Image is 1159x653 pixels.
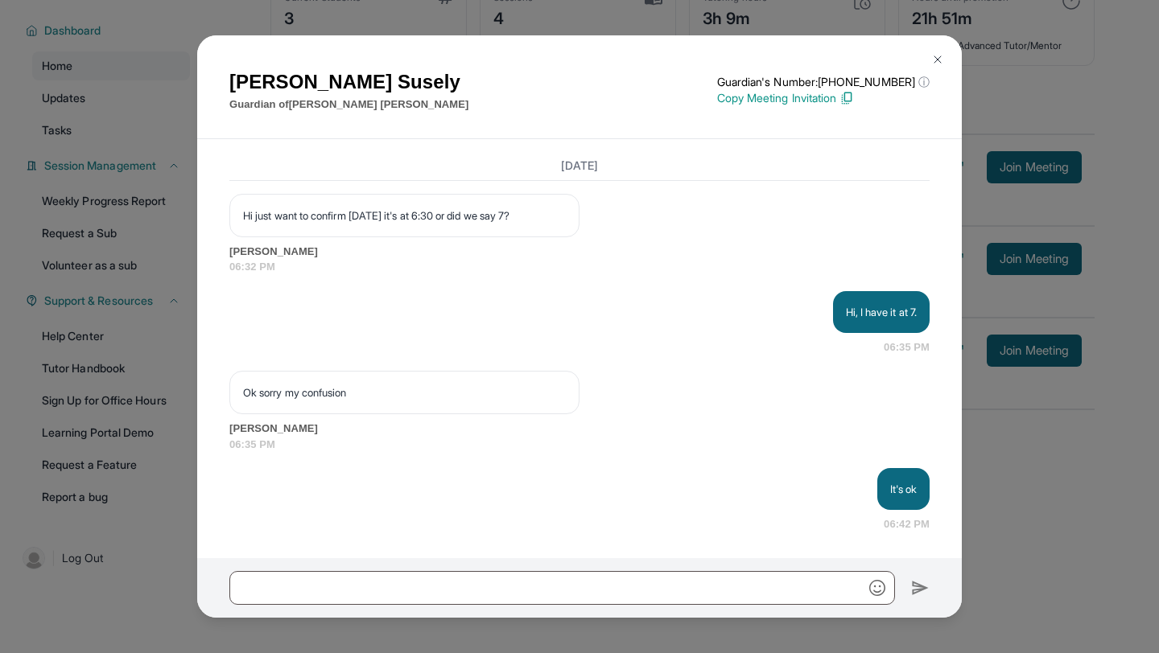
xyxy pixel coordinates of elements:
p: Hi just want to confirm [DATE] it's at 6:30 or did we say 7? [243,207,566,224]
span: [PERSON_NAME] [229,244,930,260]
p: It's ok [890,481,918,497]
h1: [PERSON_NAME] Susely [229,68,468,97]
img: Close Icon [931,53,944,66]
span: 06:35 PM [884,339,930,355]
img: Send icon [911,578,930,598]
span: [PERSON_NAME] [229,421,930,437]
p: Hi, I have it at 7. [846,304,917,320]
p: Guardian's Number: [PHONE_NUMBER] [717,74,930,90]
p: Ok sorry my confusion [243,384,566,400]
p: Guardian of [PERSON_NAME] [PERSON_NAME] [229,97,468,113]
span: 06:32 PM [229,259,930,275]
span: 06:42 PM [884,516,930,532]
img: Copy Icon [839,91,854,105]
span: ⓘ [918,74,930,90]
span: 06:35 PM [229,437,930,453]
img: Emoji [869,580,885,596]
h3: [DATE] [229,158,930,174]
p: Copy Meeting Invitation [717,90,930,106]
